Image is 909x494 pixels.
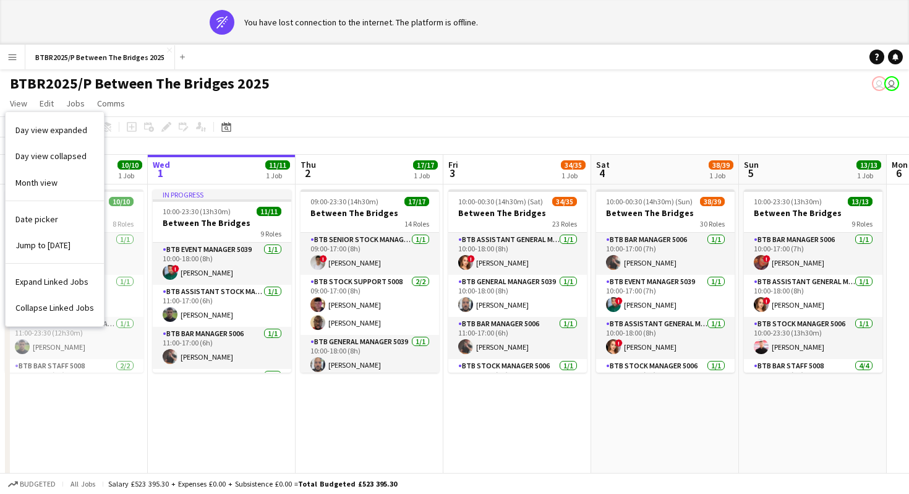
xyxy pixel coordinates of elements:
app-user-avatar: Amy Cane [872,76,887,91]
span: 6 [890,166,908,180]
span: 10:00-00:30 (14h30m) (Sun) [606,197,693,206]
span: 10/10 [109,197,134,206]
a: Day view collapsed [6,143,104,169]
span: Comms [97,98,125,109]
span: Date picker [15,214,58,225]
span: Expand Linked Jobs [15,276,88,287]
span: 9 Roles [851,219,873,228]
span: Thu [301,159,316,170]
app-card-role: BTB Bar Manager 50061/111:00-17:00 (6h)[PERSON_NAME] [448,317,587,359]
app-card-role: BTB Bar Manager 50061/110:00-17:00 (7h)[PERSON_NAME] [596,233,735,275]
div: You have lost connection to the internet. The platform is offline. [244,17,478,28]
span: 23 Roles [552,219,577,228]
span: 17/17 [404,197,429,206]
span: ! [763,255,770,262]
app-card-role: BTB Stock Manager 50061/110:00-18:00 (8h) [596,359,735,401]
app-job-card: 10:00-00:30 (14h30m) (Sat)34/35Between The Bridges23 RolesBTB Assistant General Manager 50061/110... [448,189,587,373]
app-card-role: BTB Assistant General Manager 50061/110:00-18:00 (8h)![PERSON_NAME] [596,317,735,359]
a: Day view expanded [6,117,104,143]
app-card-role: BTB Stock support 50082/209:00-17:00 (8h)[PERSON_NAME][PERSON_NAME] [301,275,439,335]
button: BTBR2025/P Between The Bridges 2025 [25,45,175,69]
span: 11/11 [265,160,290,170]
app-card-role: BTB Bar Manager 50061/111:00-17:00 (6h)[PERSON_NAME] [153,327,291,369]
app-user-avatar: Amy Cane [884,76,899,91]
span: Day view expanded [15,124,87,136]
span: ! [320,255,327,262]
app-card-role: BTB Assistant General Manager 50061/110:00-18:00 (8h)![PERSON_NAME] [448,233,587,275]
span: 30 [3,166,19,180]
span: Sun [744,159,759,170]
div: 1 Job [414,171,437,180]
a: Edit [35,95,59,111]
span: 10:00-00:30 (14h30m) (Sat) [458,197,543,206]
span: 3 [446,166,458,180]
span: 17/17 [413,160,438,170]
h3: Between The Bridges [596,207,735,219]
app-card-role: BTB Stock Manager 50061/111:00-17:00 (6h) [448,359,587,401]
h3: Between The Bridges [153,217,291,228]
span: Edit [40,98,54,109]
app-card-role: BTB Bar Manager 50061/110:00-17:00 (7h)![PERSON_NAME] [744,233,882,275]
span: 2 [299,166,316,180]
span: 9 Roles [260,229,281,238]
a: Jump to today [6,232,104,258]
div: 1 Job [561,171,585,180]
app-card-role: BTB Assistant Stock Manager 50061/111:00-23:30 (12h30m)[PERSON_NAME] [5,317,143,359]
span: 4 [594,166,610,180]
h1: BTBR2025/P Between The Bridges 2025 [10,74,270,93]
a: View [5,95,32,111]
h3: Between The Bridges [301,207,439,219]
span: 14 Roles [404,219,429,228]
app-job-card: In progress10:00-23:30 (13h30m)11/11Between The Bridges9 RolesBTB Event Manager 50391/110:00-18:0... [153,189,291,373]
span: 8 Roles [113,219,134,228]
span: Day view collapsed [15,150,87,162]
span: 10:00-23:30 (13h30m) [163,207,231,216]
div: 1 Job [266,171,289,180]
span: Fri [448,159,458,170]
span: Wed [153,159,170,170]
app-card-role: BTB General Manager 50391/110:00-18:00 (8h)[PERSON_NAME] [448,275,587,317]
h3: Between The Bridges [744,207,882,219]
a: Expand Linked Jobs [6,269,104,295]
a: Collapse Linked Jobs [6,295,104,321]
span: ! [615,339,623,347]
span: 13/13 [848,197,873,206]
a: Date picker [6,206,104,232]
span: ! [172,265,179,272]
span: 10:00-23:30 (13h30m) [754,197,822,206]
span: 5 [742,166,759,180]
app-card-role: BTB Event Manager 50391/110:00-17:00 (7h)![PERSON_NAME] [596,275,735,317]
div: In progress [153,189,291,199]
span: Total Budgeted £523 395.30 [298,479,397,488]
span: All jobs [68,479,98,488]
span: View [10,98,27,109]
div: 1 Job [709,171,733,180]
app-job-card: 09:00-23:30 (14h30m)17/17Between The Bridges14 RolesBTB Senior Stock Manager 50061/109:00-17:00 (... [301,189,439,373]
h3: Between The Bridges [448,207,587,219]
span: 34/35 [552,197,577,206]
span: Collapse Linked Jobs [15,302,94,313]
span: 13/13 [856,160,881,170]
app-card-role: BTB Assistant Stock Manager 50061/111:00-17:00 (6h)[PERSON_NAME] [153,285,291,327]
span: 11/11 [257,207,281,216]
span: Sat [596,159,610,170]
app-job-card: 10:00-23:30 (13h30m)13/13Between The Bridges9 RolesBTB Bar Manager 50061/110:00-17:00 (7h)![PERSO... [744,189,882,373]
app-card-role: BTB Bar Staff 50082/211:30-17:30 (6h) [5,359,143,419]
app-card-role: BTB Bar Staff 50082/2 [153,369,291,433]
span: ! [467,255,475,262]
span: 34/35 [561,160,586,170]
a: Month view [6,170,104,196]
app-job-card: 10:00-00:30 (14h30m) (Sun)38/39Between The Bridges30 RolesBTB Bar Manager 50061/110:00-17:00 (7h)... [596,189,735,373]
button: Budgeted [6,477,58,491]
div: 1 Job [118,171,142,180]
span: 10/10 [117,160,142,170]
app-card-role: BTB Event Manager 50391/110:00-18:00 (8h)![PERSON_NAME] [153,243,291,285]
div: 1 Job [857,171,881,180]
div: Salary £523 395.30 + Expenses £0.00 + Subsistence £0.00 = [108,479,397,488]
span: ! [615,297,623,305]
